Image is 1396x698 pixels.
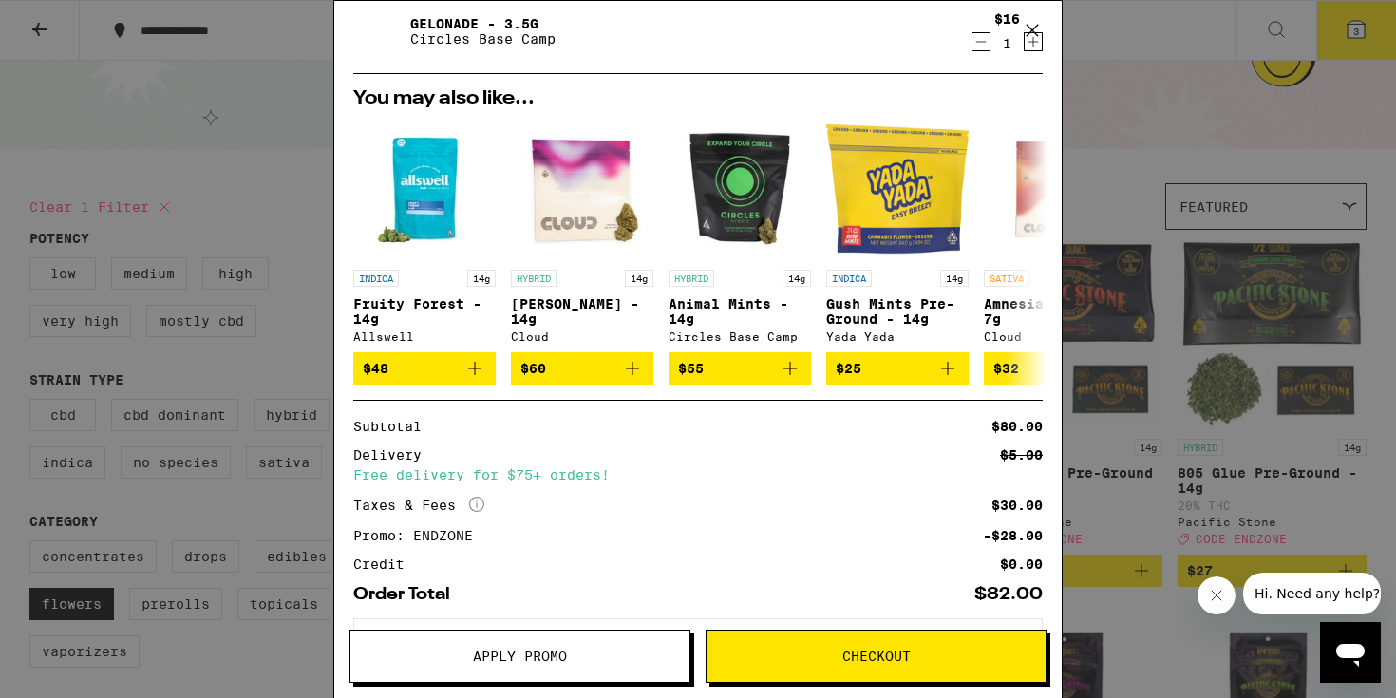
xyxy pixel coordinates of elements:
[983,529,1043,542] div: -$28.00
[511,296,653,327] p: [PERSON_NAME] - 14g
[353,420,435,433] div: Subtotal
[625,270,653,287] p: 14g
[511,330,653,343] div: Cloud
[353,118,496,352] a: Open page for Fruity Forest - 14g from Allswell
[353,296,496,327] p: Fruity Forest - 14g
[353,468,1043,481] div: Free delivery for $75+ orders!
[511,118,653,352] a: Open page for Runtz - 14g from Cloud
[353,529,486,542] div: Promo: ENDZONE
[842,650,911,663] span: Checkout
[1198,576,1236,614] iframe: Close message
[783,270,811,287] p: 14g
[994,36,1020,51] div: 1
[520,361,546,376] span: $60
[984,296,1126,327] p: Amnesia Lemon - 7g
[473,650,567,663] span: Apply Promo
[353,330,496,343] div: Allswell
[1000,448,1043,462] div: $5.00
[353,586,463,603] div: Order Total
[826,352,969,385] button: Add to bag
[511,270,557,287] p: HYBRID
[353,557,418,571] div: Credit
[410,31,556,47] p: Circles Base Camp
[363,361,388,376] span: $48
[678,361,704,376] span: $55
[353,270,399,287] p: INDICA
[826,118,969,260] img: Yada Yada - Gush Mints Pre-Ground - 14g
[511,352,653,385] button: Add to bag
[353,89,1043,108] h2: You may also like...
[353,497,484,514] div: Taxes & Fees
[353,448,435,462] div: Delivery
[669,352,811,385] button: Add to bag
[706,630,1047,683] button: Checkout
[993,361,1019,376] span: $32
[1243,573,1381,614] iframe: Message from company
[991,499,1043,512] div: $30.00
[467,270,496,287] p: 14g
[984,118,1126,260] img: Cloud - Amnesia Lemon - 7g
[826,330,969,343] div: Yada Yada
[353,5,406,58] img: Gelonade - 3.5g
[984,352,1126,385] button: Add to bag
[826,270,872,287] p: INDICA
[984,330,1126,343] div: Cloud
[410,16,556,31] a: Gelonade - 3.5g
[349,630,690,683] button: Apply Promo
[826,296,969,327] p: Gush Mints Pre-Ground - 14g
[669,118,811,260] img: Circles Base Camp - Animal Mints - 14g
[1000,557,1043,571] div: $0.00
[972,32,990,51] button: Decrement
[669,296,811,327] p: Animal Mints - 14g
[669,118,811,352] a: Open page for Animal Mints - 14g from Circles Base Camp
[991,420,1043,433] div: $80.00
[974,586,1043,603] div: $82.00
[353,352,496,385] button: Add to bag
[1320,622,1381,683] iframe: Button to launch messaging window
[669,270,714,287] p: HYBRID
[984,118,1126,352] a: Open page for Amnesia Lemon - 7g from Cloud
[994,11,1020,27] div: $16
[984,270,1029,287] p: SATIVA
[940,270,969,287] p: 14g
[669,330,811,343] div: Circles Base Camp
[826,118,969,352] a: Open page for Gush Mints Pre-Ground - 14g from Yada Yada
[511,118,653,260] img: Cloud - Runtz - 14g
[353,118,496,260] img: Allswell - Fruity Forest - 14g
[836,361,861,376] span: $25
